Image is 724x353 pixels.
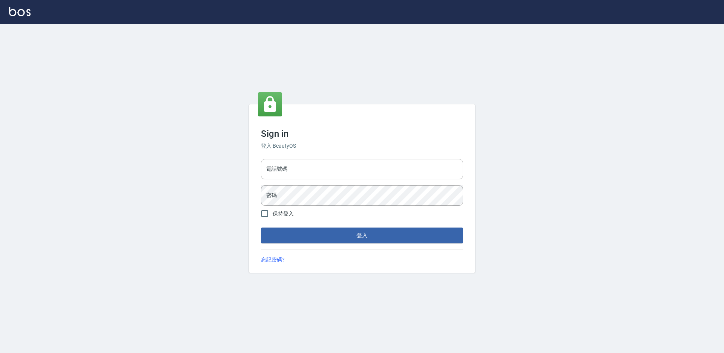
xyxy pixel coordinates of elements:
img: Logo [9,7,31,16]
span: 保持登入 [273,210,294,218]
a: 忘記密碼? [261,256,285,264]
h3: Sign in [261,128,463,139]
h6: 登入 BeautyOS [261,142,463,150]
button: 登入 [261,228,463,243]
